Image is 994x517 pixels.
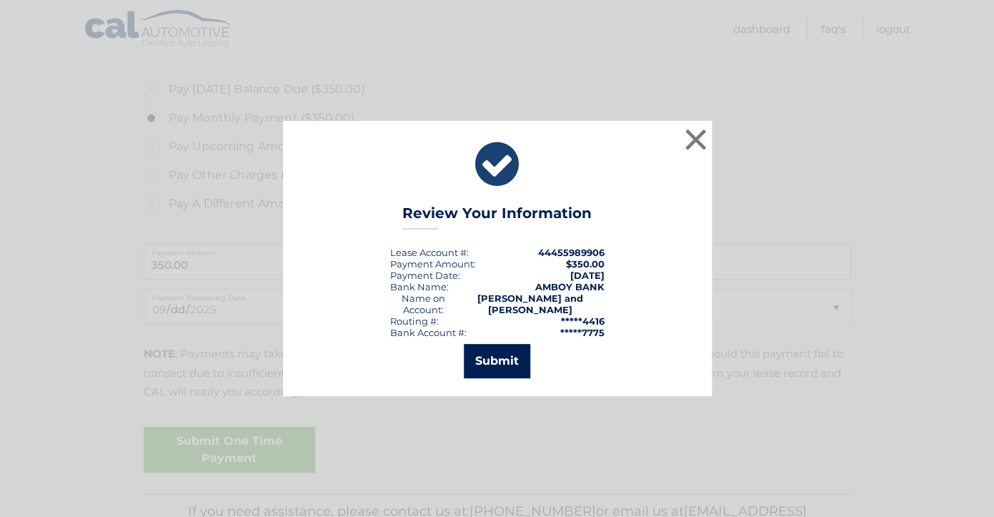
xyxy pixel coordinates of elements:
[682,125,710,154] button: ×
[390,292,457,315] div: Name on Account:
[390,281,449,292] div: Bank Name:
[402,205,592,230] h3: Review Your Information
[390,258,476,270] div: Payment Amount:
[566,258,605,270] span: $350.00
[464,344,530,378] button: Submit
[535,281,605,292] strong: AMBOY BANK
[570,270,605,281] span: [DATE]
[390,315,439,327] div: Routing #:
[390,270,460,281] div: :
[390,270,458,281] span: Payment Date
[390,247,469,258] div: Lease Account #:
[538,247,605,258] strong: 44455989906
[477,292,583,315] strong: [PERSON_NAME] and [PERSON_NAME]
[390,327,467,338] div: Bank Account #:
